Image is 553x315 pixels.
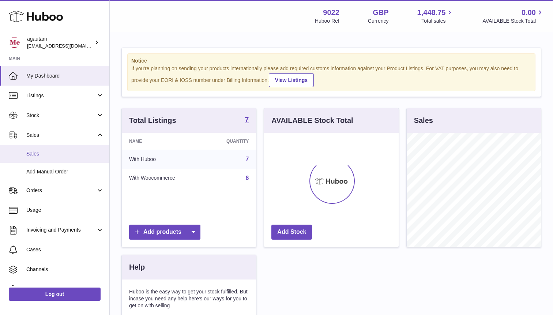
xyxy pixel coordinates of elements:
div: If you're planning on sending your products internationally please add required customs informati... [131,65,531,87]
span: [EMAIL_ADDRESS][DOMAIN_NAME] [27,43,108,49]
h3: AVAILABLE Stock Total [271,116,353,125]
a: 7 [245,156,249,162]
a: Add Stock [271,225,312,240]
span: 1,448.75 [417,8,446,18]
h3: Total Listings [129,116,176,125]
span: Sales [26,132,96,139]
span: Listings [26,92,96,99]
p: Huboo is the easy way to get your stock fulfilled. But incase you need any help here's our ways f... [129,288,249,309]
td: With Huboo [122,150,205,169]
a: 6 [245,175,249,181]
span: Total sales [421,18,454,25]
a: 7 [245,116,249,125]
img: info@naturemedical.co.uk [9,37,20,48]
span: Cases [26,246,104,253]
div: agautam [27,35,93,49]
h3: Sales [414,116,433,125]
strong: GBP [373,8,388,18]
span: Usage [26,207,104,214]
span: Channels [26,266,104,273]
a: Log out [9,288,101,301]
th: Name [122,133,205,150]
div: Huboo Ref [315,18,339,25]
span: My Dashboard [26,72,104,79]
strong: 9022 [323,8,339,18]
a: 0.00 AVAILABLE Stock Total [482,8,544,25]
span: Sales [26,150,104,157]
span: Stock [26,112,96,119]
th: Quantity [205,133,256,150]
span: Invoicing and Payments [26,226,96,233]
span: Add Manual Order [26,168,104,175]
span: Orders [26,187,96,194]
div: Currency [368,18,389,25]
span: 0.00 [522,8,536,18]
strong: 7 [245,116,249,123]
strong: Notice [131,57,531,64]
span: AVAILABLE Stock Total [482,18,544,25]
a: View Listings [269,73,314,87]
a: Add products [129,225,200,240]
td: With Woocommerce [122,169,205,188]
a: 1,448.75 Total sales [417,8,454,25]
h3: Help [129,262,145,272]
